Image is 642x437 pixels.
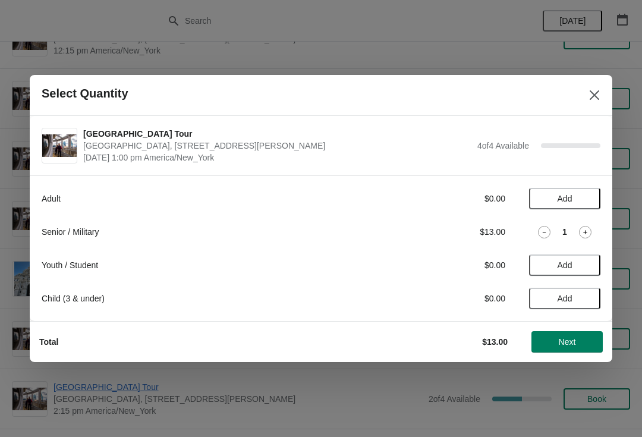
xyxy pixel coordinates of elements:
[529,188,600,209] button: Add
[482,337,508,347] strong: $13.00
[395,259,505,271] div: $0.00
[529,254,600,276] button: Add
[584,84,605,106] button: Close
[395,293,505,304] div: $0.00
[529,288,600,309] button: Add
[42,193,372,205] div: Adult
[83,140,471,152] span: [GEOGRAPHIC_DATA], [STREET_ADDRESS][PERSON_NAME]
[42,226,372,238] div: Senior / Military
[39,337,58,347] strong: Total
[83,128,471,140] span: [GEOGRAPHIC_DATA] Tour
[42,134,77,158] img: City Hall Tower Tour | City Hall Visitor Center, 1400 John F Kennedy Boulevard Suite 121, Philade...
[42,87,128,100] h2: Select Quantity
[559,337,576,347] span: Next
[83,152,471,164] span: [DATE] 1:00 pm America/New_York
[531,331,603,353] button: Next
[558,194,572,203] span: Add
[558,260,572,270] span: Add
[42,293,372,304] div: Child (3 & under)
[395,226,505,238] div: $13.00
[558,294,572,303] span: Add
[42,259,372,271] div: Youth / Student
[477,141,529,150] span: 4 of 4 Available
[395,193,505,205] div: $0.00
[562,226,567,238] strong: 1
